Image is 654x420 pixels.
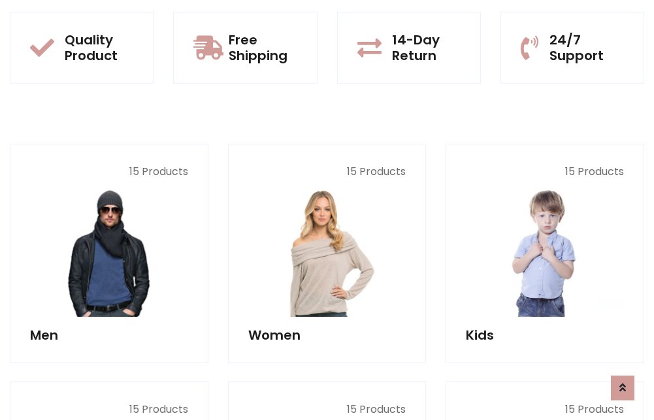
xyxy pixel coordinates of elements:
p: 15 Products [30,164,188,180]
p: 15 Products [466,164,624,180]
h5: Kids [466,327,624,343]
h5: Quality Product [65,32,133,63]
p: 15 Products [30,402,188,417]
p: 15 Products [248,164,406,180]
p: 15 Products [466,402,624,417]
h5: Women [248,327,406,343]
h5: Free Shipping [229,32,297,63]
h5: Men [30,327,188,343]
h5: 14-Day Return [392,32,461,63]
h5: 24/7 Support [549,32,624,63]
p: 15 Products [248,402,406,417]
